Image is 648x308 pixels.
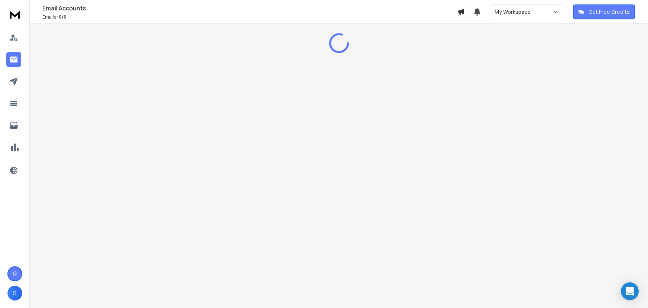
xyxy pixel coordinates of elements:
[59,14,66,20] span: 0 / 0
[7,286,22,301] button: S
[7,7,22,21] img: logo
[573,4,635,19] button: Get Free Credits
[42,4,457,13] h1: Email Accounts
[495,8,534,16] p: My Workspace
[42,14,457,20] p: Emails :
[621,282,639,300] div: Open Intercom Messenger
[589,8,630,16] p: Get Free Credits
